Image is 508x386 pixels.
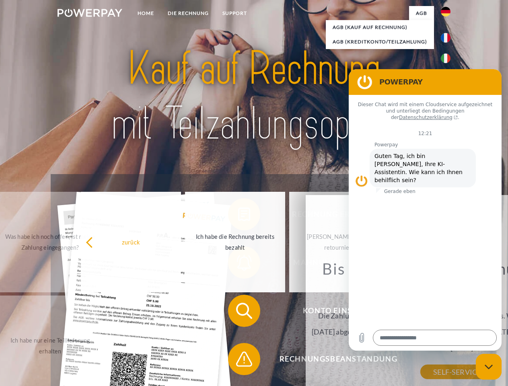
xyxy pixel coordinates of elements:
[234,349,254,369] img: qb_warning.svg
[131,6,161,21] a: Home
[326,20,434,35] a: AGB (Kauf auf Rechnung)
[409,6,434,21] a: agb
[476,354,502,380] iframe: Schaltfläche zum Öffnen des Messaging-Fensters; Konversation läuft
[58,9,122,17] img: logo-powerpay-white.svg
[326,35,434,49] a: AGB (Kreditkonto/Teilzahlung)
[77,39,431,154] img: title-powerpay_de.svg
[228,295,437,327] button: Konto einsehen
[420,365,494,379] a: SELF-SERVICE
[216,6,254,21] a: SUPPORT
[228,343,437,375] button: Rechnungsbeanstandung
[5,335,95,357] div: Ich habe nur eine Teillieferung erhalten
[294,231,385,253] div: [PERSON_NAME] wurde retourniert
[441,7,450,16] img: de
[161,6,216,21] a: DIE RECHNUNG
[234,301,254,321] img: qb_search.svg
[441,33,450,43] img: fr
[5,231,95,253] div: Was habe ich noch offen, ist meine Zahlung eingegangen?
[441,53,450,63] img: it
[190,231,280,253] div: Ich habe die Rechnung bereits bezahlt
[86,236,176,247] div: zurück
[349,69,502,351] iframe: Messaging-Fenster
